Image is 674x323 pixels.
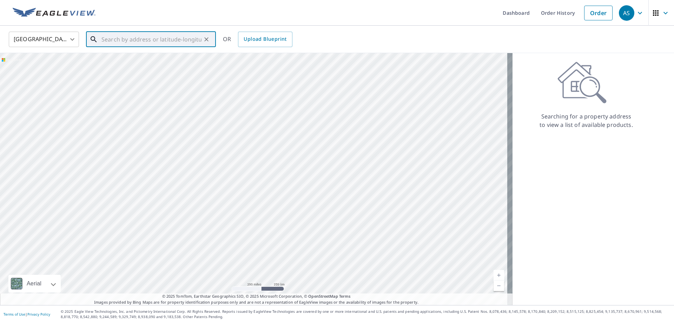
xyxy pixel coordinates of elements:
[539,112,633,129] p: Searching for a property address to view a list of available products.
[13,8,95,18] img: EV Logo
[61,309,670,319] p: © 2025 Eagle View Technologies, Inc. and Pictometry International Corp. All Rights Reserved. Repo...
[27,312,50,317] a: Privacy Policy
[4,312,50,316] p: |
[494,270,504,280] a: Current Level 5, Zoom In
[308,293,338,299] a: OpenStreetMap
[201,34,211,44] button: Clear
[339,293,351,299] a: Terms
[238,32,292,47] a: Upload Blueprint
[244,35,286,44] span: Upload Blueprint
[8,275,61,292] div: Aerial
[9,30,79,49] div: [GEOGRAPHIC_DATA]
[494,280,504,291] a: Current Level 5, Zoom Out
[584,6,613,20] a: Order
[223,32,292,47] div: OR
[25,275,44,292] div: Aerial
[162,293,351,299] span: © 2025 TomTom, Earthstar Geographics SIO, © 2025 Microsoft Corporation, ©
[619,5,634,21] div: AS
[101,30,201,49] input: Search by address or latitude-longitude
[4,312,25,317] a: Terms of Use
